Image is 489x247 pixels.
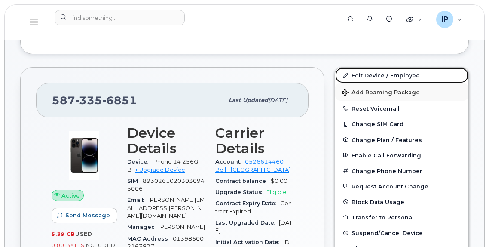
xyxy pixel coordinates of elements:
span: MAC Address [127,235,173,242]
span: [DATE] [268,97,287,103]
a: 0526614460 - Bell - [GEOGRAPHIC_DATA] [215,158,290,173]
button: Request Account Change [335,179,468,194]
button: Transfer to Personal [335,210,468,225]
span: Eligible [266,189,287,195]
button: Reset Voicemail [335,101,468,116]
span: [PERSON_NAME] [159,224,205,230]
button: Change Phone Number [335,163,468,179]
span: Suspend/Cancel Device [351,230,423,236]
span: [PERSON_NAME][EMAIL_ADDRESS][PERSON_NAME][DOMAIN_NAME] [127,197,205,219]
span: Contract balance [215,178,271,184]
span: 587 [52,94,137,107]
span: Manager [127,224,159,230]
button: Change SIM Card [335,116,468,132]
a: + Upgrade Device [135,167,185,173]
a: Edit Device / Employee [335,68,468,83]
span: 335 [75,94,102,107]
button: Send Message [52,208,117,223]
span: SIM [127,178,143,184]
button: Suspend/Cancel Device [335,225,468,241]
span: 5.39 GB [52,231,75,237]
span: Email [127,197,148,203]
h3: Carrier Details [215,125,293,156]
span: Contract Expiry Date [215,200,280,207]
span: Account [215,158,245,165]
span: Contract Expired [215,200,292,214]
span: $0.00 [271,178,287,184]
span: iPhone 14 256GB [127,158,198,173]
button: Add Roaming Package [335,83,468,101]
span: Upgrade Status [215,189,266,195]
span: Initial Activation Date [215,239,283,245]
img: image20231002-3703462-njx0qo.jpeg [58,130,110,181]
span: Last updated [229,97,268,103]
span: Active [61,191,80,200]
span: Last Upgraded Date [215,219,279,226]
button: Enable Call Forwarding [335,148,468,163]
span: Device [127,158,152,165]
span: IP [441,14,448,25]
div: Ian Pitt [430,11,468,28]
button: Change Plan / Features [335,132,468,148]
span: 6851 [102,94,137,107]
span: Enable Call Forwarding [351,152,421,158]
span: Add Roaming Package [342,89,420,97]
button: Block Data Usage [335,194,468,210]
span: 89302610203030945006 [127,178,205,192]
span: Change Plan / Features [351,136,422,143]
div: Quicklinks [400,11,428,28]
span: Send Message [65,211,110,219]
h3: Device Details [127,125,205,156]
span: used [75,231,92,237]
input: Find something... [55,10,185,25]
